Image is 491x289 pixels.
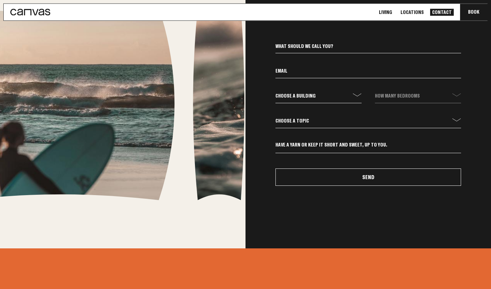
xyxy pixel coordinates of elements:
[275,168,461,186] button: Send
[430,9,454,16] a: Contact
[275,42,461,53] input: What should we call you?
[275,67,461,78] input: Email
[399,9,426,16] a: Locations
[377,9,394,16] a: Living
[460,4,487,20] button: Book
